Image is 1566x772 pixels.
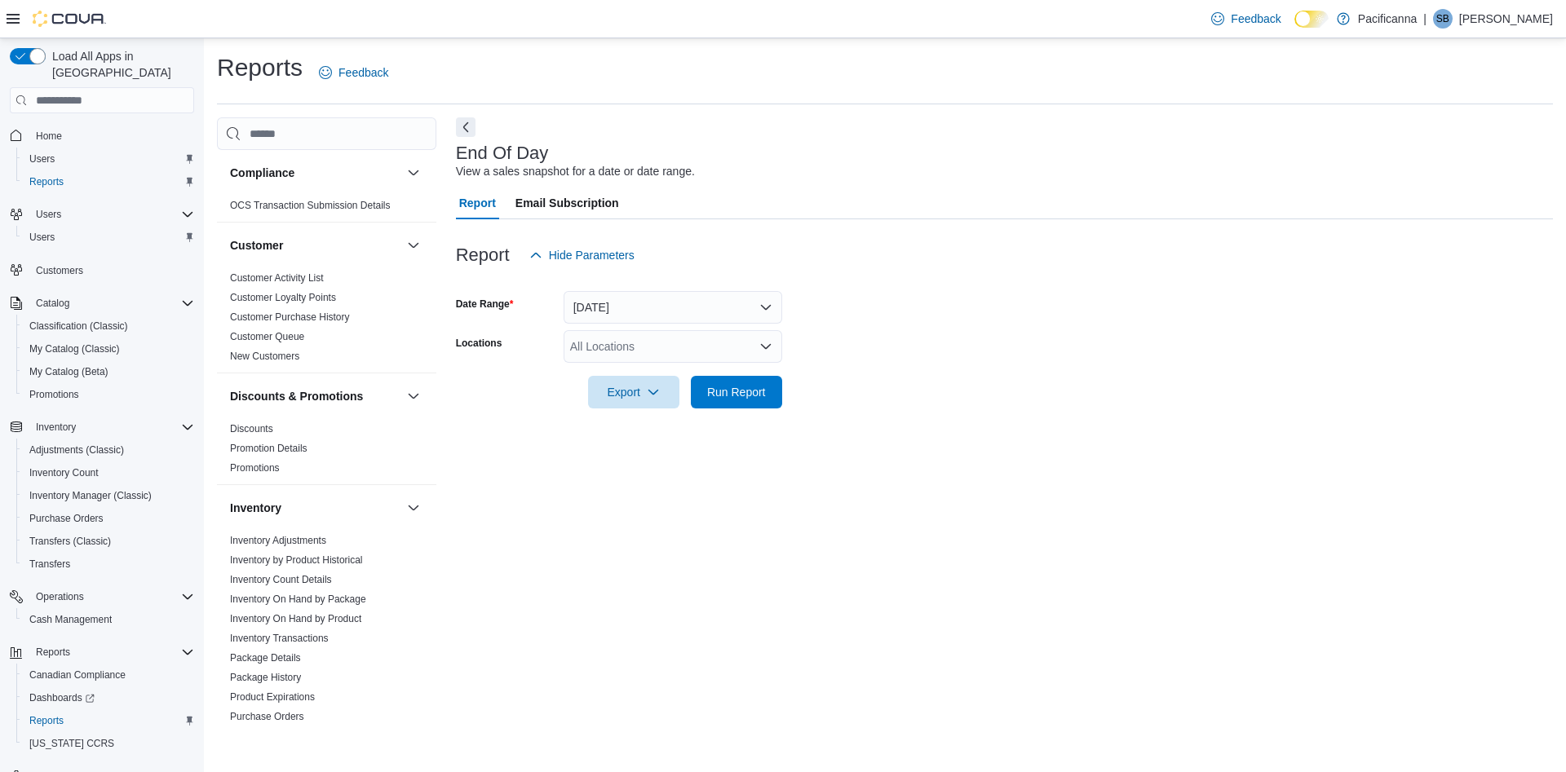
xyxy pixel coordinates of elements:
a: New Customers [230,351,299,362]
span: Load All Apps in [GEOGRAPHIC_DATA] [46,48,194,81]
span: Reports [29,642,194,662]
span: [US_STATE] CCRS [29,737,114,750]
button: Reports [29,642,77,662]
span: Home [36,130,62,143]
span: Email Subscription [515,187,619,219]
a: Inventory On Hand by Package [230,593,366,605]
a: Customers [29,261,90,280]
span: Reports [29,175,64,188]
a: Package History [230,672,301,683]
button: Compliance [404,163,423,183]
span: Report [459,187,496,219]
a: Adjustments (Classic) [23,440,130,460]
label: Locations [456,337,502,350]
button: Next [456,117,476,137]
span: Catalog [29,293,194,313]
button: Users [3,203,201,226]
h3: Customer [230,237,283,254]
a: Cash Management [23,610,118,629]
span: Cash Management [29,613,112,626]
a: Inventory On Hand by Product [230,613,361,624]
span: My Catalog (Beta) [29,365,108,378]
input: Dark Mode [1294,11,1329,28]
span: Inventory [36,421,76,434]
button: Hide Parameters [523,239,641,271]
button: Inventory [3,416,201,439]
a: Inventory Count Details [230,574,332,585]
a: Package Details [230,652,301,664]
button: Inventory Count [16,461,201,484]
a: Home [29,126,69,146]
button: Compliance [230,165,400,181]
button: Adjustments (Classic) [16,439,201,461]
span: Inventory On Hand by Package [230,593,366,606]
a: Inventory Count [23,463,105,483]
button: Users [16,226,201,249]
span: Inventory by Product Historical [230,554,363,567]
span: Classification (Classic) [23,316,194,336]
a: Users [23,149,61,169]
span: SB [1436,9,1449,29]
button: Catalog [29,293,76,313]
span: Purchase Orders [29,512,104,525]
a: Feedback [1205,2,1287,35]
span: Operations [36,590,84,603]
h3: Compliance [230,165,294,181]
span: Promotions [23,385,194,404]
span: Inventory Manager (Classic) [23,486,194,505]
h3: Inventory [230,500,281,516]
button: Canadian Compliance [16,664,201,686]
a: Classification (Classic) [23,316,135,336]
button: Export [588,376,679,408]
h3: End Of Day [456,143,549,163]
button: Operations [3,585,201,608]
span: My Catalog (Beta) [23,362,194,382]
a: Promotions [230,462,280,474]
a: Purchase Orders [230,711,304,722]
div: Compliance [217,196,436,222]
span: New Customers [230,350,299,363]
button: Operations [29,587,91,607]
span: My Catalog (Classic) [23,339,194,359]
span: Package History [230,671,301,684]
button: Reports [16,170,201,193]
a: Product Expirations [230,691,315,703]
button: Customer [230,237,400,254]
p: | [1423,9,1427,29]
span: Canadian Compliance [29,668,126,682]
a: Promotions [23,385,86,404]
a: Discounts [230,423,273,435]
a: Canadian Compliance [23,665,132,685]
a: My Catalog (Classic) [23,339,126,359]
span: Transfers (Classic) [29,535,111,548]
button: Reports [3,641,201,664]
button: Users [29,205,68,224]
button: Classification (Classic) [16,315,201,337]
span: Feedback [1231,11,1281,27]
h1: Reports [217,51,303,84]
span: Run Report [707,384,766,400]
span: Product Expirations [230,690,315,704]
a: Transfers (Classic) [23,532,117,551]
span: Reports [36,646,70,659]
span: Operations [29,587,194,607]
span: Transfers [29,558,70,571]
span: Customers [36,264,83,277]
a: Reports [23,172,70,192]
p: Pacificanna [1358,9,1417,29]
button: My Catalog (Beta) [16,360,201,383]
div: View a sales snapshot for a date or date range. [456,163,695,180]
span: Promotions [230,461,280,474]
span: Hide Parameters [549,247,635,263]
button: Catalog [3,292,201,315]
a: OCS Transaction Submission Details [230,200,391,211]
span: Users [29,152,55,165]
span: Inventory [29,417,194,437]
button: Customer [404,236,423,255]
a: Purchase Orders [23,509,110,528]
span: Users [23,149,194,169]
a: Customer Loyalty Points [230,292,336,303]
span: Inventory Count [29,466,99,479]
a: Promotion Details [230,443,307,454]
button: My Catalog (Classic) [16,337,201,360]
